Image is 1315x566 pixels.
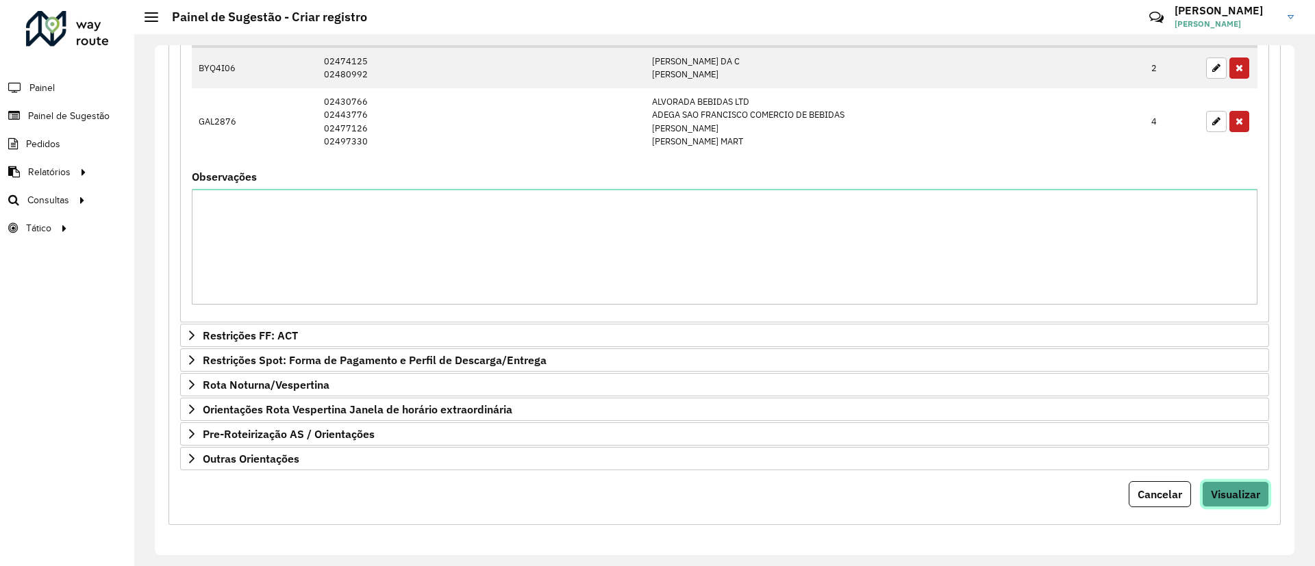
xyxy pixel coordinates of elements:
a: Outras Orientações [180,447,1269,470]
td: 02430766 02443776 02477126 02497330 [316,88,644,155]
span: [PERSON_NAME] [1175,18,1277,30]
td: 2 [1144,48,1199,88]
td: [PERSON_NAME] DA C [PERSON_NAME] [644,48,1144,88]
td: 4 [1144,88,1199,155]
a: Pre-Roteirização AS / Orientações [180,422,1269,446]
a: Restrições FF: ACT [180,324,1269,347]
span: Restrições Spot: Forma de Pagamento e Perfil de Descarga/Entrega [203,355,547,365]
a: Restrições Spot: Forma de Pagamento e Perfil de Descarga/Entrega [180,348,1269,372]
span: Outras Orientações [203,453,299,464]
button: Cancelar [1129,481,1191,507]
td: ALVORADA BEBIDAS LTD ADEGA SAO FRANCISCO COMERCIO DE BEBIDAS [PERSON_NAME] [PERSON_NAME] MART [644,88,1144,155]
h2: Painel de Sugestão - Criar registro [158,10,367,25]
span: Visualizar [1211,487,1260,501]
a: Contato Rápido [1142,3,1171,32]
span: Orientações Rota Vespertina Janela de horário extraordinária [203,404,512,415]
span: Cancelar [1138,487,1182,501]
a: Orientações Rota Vespertina Janela de horário extraordinária [180,398,1269,421]
td: BYQ4I06 [192,48,316,88]
span: Relatórios [28,165,71,179]
span: Rota Noturna/Vespertina [203,379,329,390]
span: Restrições FF: ACT [203,330,298,341]
a: Rota Noturna/Vespertina [180,373,1269,396]
td: GAL2876 [192,88,316,155]
span: Pre-Roteirização AS / Orientações [203,428,375,439]
span: Painel [29,81,55,95]
span: Tático [26,221,51,235]
button: Visualizar [1202,481,1269,507]
span: Consultas [27,193,69,207]
label: Observações [192,168,257,185]
span: Pedidos [26,137,60,151]
h3: [PERSON_NAME] [1175,4,1277,17]
span: Painel de Sugestão [28,109,110,123]
td: 02474125 02480992 [316,48,644,88]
